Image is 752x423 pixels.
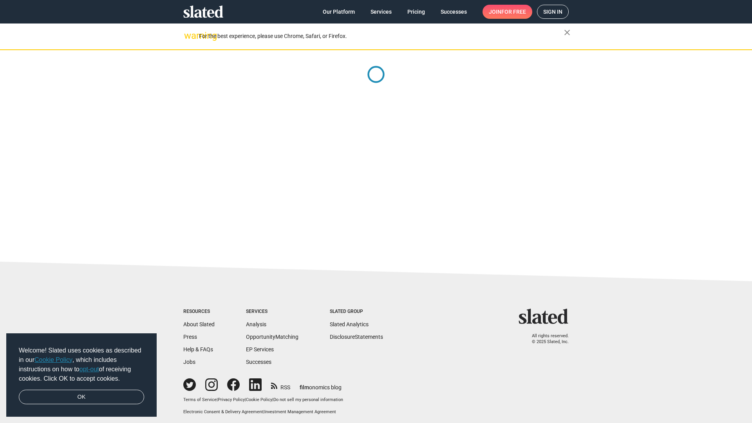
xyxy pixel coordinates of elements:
[537,5,569,19] a: Sign in
[501,5,526,19] span: for free
[183,334,197,340] a: Press
[407,5,425,19] span: Pricing
[271,379,290,391] a: RSS
[217,397,218,402] span: |
[300,378,342,391] a: filmonomics blog
[6,333,157,417] div: cookieconsent
[218,397,245,402] a: Privacy Policy
[272,397,273,402] span: |
[263,409,264,414] span: |
[323,5,355,19] span: Our Platform
[401,5,431,19] a: Pricing
[562,28,572,37] mat-icon: close
[300,384,309,390] span: film
[330,321,369,327] a: Slated Analytics
[246,309,298,315] div: Services
[80,366,99,372] a: opt-out
[246,346,274,352] a: EP Services
[183,321,215,327] a: About Slated
[183,397,217,402] a: Terms of Service
[245,397,246,402] span: |
[246,334,298,340] a: OpportunityMatching
[246,397,272,402] a: Cookie Policy
[371,5,392,19] span: Services
[183,359,195,365] a: Jobs
[264,409,336,414] a: Investment Management Agreement
[273,397,343,403] button: Do not sell my personal information
[434,5,473,19] a: Successes
[34,356,72,363] a: Cookie Policy
[441,5,467,19] span: Successes
[316,5,361,19] a: Our Platform
[183,346,213,352] a: Help & FAQs
[19,390,144,405] a: dismiss cookie message
[246,359,271,365] a: Successes
[246,321,266,327] a: Analysis
[330,309,383,315] div: Slated Group
[183,309,215,315] div: Resources
[19,346,144,383] span: Welcome! Slated uses cookies as described in our , which includes instructions on how to of recei...
[489,5,526,19] span: Join
[524,333,569,345] p: All rights reserved. © 2025 Slated, Inc.
[183,409,263,414] a: Electronic Consent & Delivery Agreement
[543,5,562,18] span: Sign in
[199,31,564,42] div: For the best experience, please use Chrome, Safari, or Firefox.
[483,5,532,19] a: Joinfor free
[184,31,193,40] mat-icon: warning
[364,5,398,19] a: Services
[330,334,383,340] a: DisclosureStatements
